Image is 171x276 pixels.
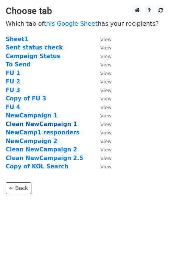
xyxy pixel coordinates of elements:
a: View [93,129,112,136]
a: View [93,146,112,153]
a: Sheet1 [6,36,28,43]
small: View [100,88,112,93]
a: ← Back [6,182,31,194]
a: View [93,112,112,119]
a: View [93,138,112,145]
h3: Choose tab [6,6,165,17]
a: View [93,155,112,162]
a: FU 2 [6,78,20,85]
a: View [93,44,112,51]
small: View [100,62,112,68]
a: Copy of KOL Search [6,163,68,170]
a: Copy of FU 3 [6,95,46,102]
a: View [93,163,112,170]
small: View [100,139,112,144]
small: View [100,37,112,42]
a: Sent status check [6,44,63,51]
p: Which tab of has your recipients? [6,20,165,28]
a: Clean NewCampaign 1 [6,121,77,128]
a: FU 4 [6,104,20,111]
small: View [100,164,112,170]
a: NewCampaign 1 [6,112,57,119]
a: Campaign Status [6,53,60,60]
small: View [100,147,112,153]
small: View [100,113,112,119]
a: this Google Sheet [44,20,98,27]
small: View [100,130,112,136]
a: View [93,78,112,85]
a: FU 1 [6,70,20,77]
a: View [93,53,112,60]
a: FU 3 [6,87,20,94]
a: NewCampaign 2 [6,138,57,145]
a: To Send [6,61,31,68]
small: View [100,96,112,102]
a: NewCamp1 responders [6,129,79,136]
small: View [100,54,112,59]
small: View [100,45,112,51]
small: View [100,105,112,110]
a: View [93,87,112,94]
a: View [93,36,112,43]
a: View [93,70,112,77]
small: View [100,79,112,85]
small: View [100,122,112,127]
a: View [93,95,112,102]
a: View [93,61,112,68]
a: Clean NewCampaign 2 [6,146,77,153]
a: View [93,121,112,128]
a: Clean NewCampaign 2.5 [6,155,83,162]
small: View [100,156,112,161]
a: View [93,104,112,111]
small: View [100,71,112,76]
iframe: Chat Widget [133,240,171,276]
